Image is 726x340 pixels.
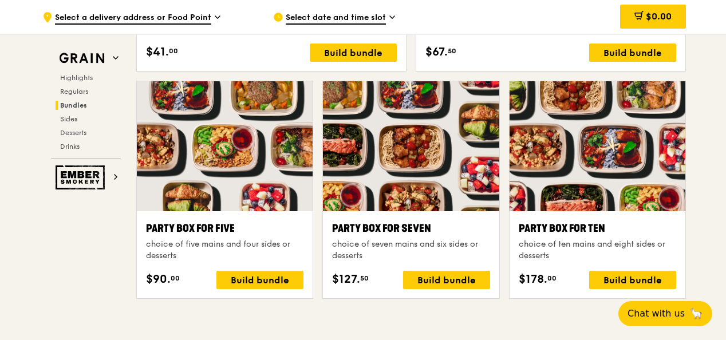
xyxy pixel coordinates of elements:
[332,271,360,288] span: $127.
[146,44,169,61] span: $41.
[448,46,456,56] span: 50
[55,12,211,25] span: Select a delivery address or Food Point
[146,271,171,288] span: $90.
[310,44,397,62] div: Build bundle
[56,48,108,69] img: Grain web logo
[519,271,547,288] span: $178.
[56,165,108,189] img: Ember Smokery web logo
[60,88,88,96] span: Regulars
[169,46,178,56] span: 00
[332,239,490,262] div: choice of seven mains and six sides or desserts
[60,143,80,151] span: Drinks
[646,11,672,22] span: $0.00
[60,115,77,123] span: Sides
[628,307,685,321] span: Chat with us
[216,271,303,289] div: Build bundle
[171,274,180,283] span: 00
[146,220,303,236] div: Party Box for Five
[286,12,386,25] span: Select date and time slot
[60,129,86,137] span: Desserts
[589,271,676,289] div: Build bundle
[425,44,448,61] span: $67.
[60,101,87,109] span: Bundles
[146,239,303,262] div: choice of five mains and four sides or desserts
[689,307,703,321] span: 🦙
[332,220,490,236] div: Party Box for Seven
[547,274,557,283] span: 00
[589,44,676,62] div: Build bundle
[519,239,676,262] div: choice of ten mains and eight sides or desserts
[403,271,490,289] div: Build bundle
[519,220,676,236] div: Party Box for Ten
[618,301,712,326] button: Chat with us🦙
[60,74,93,82] span: Highlights
[360,274,369,283] span: 50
